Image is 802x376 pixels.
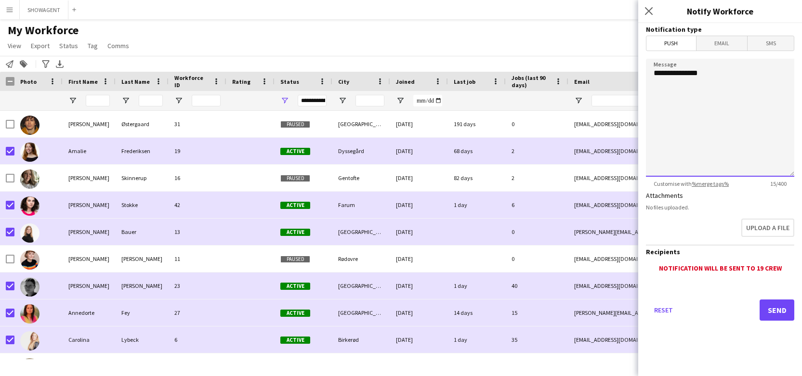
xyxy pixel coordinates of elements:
[169,138,226,164] div: 19
[646,247,794,256] h3: Recipients
[280,175,310,182] span: Paused
[20,304,39,324] img: Annedorte Fey
[692,180,729,187] a: %merge tags%
[568,111,761,137] div: [EMAIL_ADDRESS][DOMAIN_NAME]
[390,299,448,326] div: [DATE]
[63,111,116,137] div: [PERSON_NAME]
[568,272,761,299] div: [EMAIL_ADDRESS][DOMAIN_NAME]
[104,39,133,52] a: Comms
[169,219,226,245] div: 13
[390,138,448,164] div: [DATE]
[280,78,299,85] span: Status
[390,219,448,245] div: [DATE]
[390,246,448,272] div: [DATE]
[8,23,79,38] span: My Workforce
[646,204,794,211] div: No files uploaded.
[107,41,129,50] span: Comms
[20,78,37,85] span: Photo
[20,277,39,297] img: Anna Sofie Munk Jakobsen
[697,36,748,51] span: Email
[355,95,384,106] input: City Filter Input
[27,39,53,52] a: Export
[506,165,568,191] div: 2
[174,96,183,105] button: Open Filter Menu
[31,41,50,50] span: Export
[169,326,226,353] div: 6
[396,78,415,85] span: Joined
[4,58,15,70] app-action-btn: Notify workforce
[592,95,755,106] input: Email Filter Input
[169,192,226,218] div: 42
[20,169,39,189] img: Amanda Skinnerup
[232,78,250,85] span: Rating
[86,95,110,106] input: First Name Filter Input
[332,219,390,245] div: [GEOGRAPHIC_DATA]
[116,192,169,218] div: Stokke
[506,272,568,299] div: 40
[63,138,116,164] div: Amalie
[741,219,794,237] button: Upload a file
[54,58,66,70] app-action-btn: Export XLSX
[169,111,226,137] div: 31
[448,138,506,164] div: 68 days
[332,192,390,218] div: Farum
[390,192,448,218] div: [DATE]
[280,337,310,344] span: Active
[116,272,169,299] div: [PERSON_NAME]
[20,250,39,270] img: Anna Maria Hartmann
[20,0,68,19] button: SHOWAGENT
[20,196,39,216] img: Ane Marte Stokke
[646,36,696,51] span: Push
[169,299,226,326] div: 27
[20,223,39,243] img: Anna Christine Bauer
[506,111,568,137] div: 0
[646,25,794,34] h3: Notification type
[63,192,116,218] div: [PERSON_NAME]
[116,326,169,353] div: Lybeck
[390,272,448,299] div: [DATE]
[506,246,568,272] div: 0
[568,326,761,353] div: [EMAIL_ADDRESS][DOMAIN_NAME]
[20,116,39,135] img: Alex Østergaard
[448,326,506,353] div: 1 day
[88,41,98,50] span: Tag
[8,41,21,50] span: View
[568,138,761,164] div: [EMAIL_ADDRESS][DOMAIN_NAME]
[390,165,448,191] div: [DATE]
[55,39,82,52] a: Status
[448,165,506,191] div: 82 days
[280,283,310,290] span: Active
[396,96,405,105] button: Open Filter Menu
[68,96,77,105] button: Open Filter Menu
[338,78,349,85] span: City
[169,272,226,299] div: 23
[448,272,506,299] div: 1 day
[568,219,761,245] div: [PERSON_NAME][EMAIL_ADDRESS][DOMAIN_NAME]
[116,165,169,191] div: Skinnerup
[574,78,590,85] span: Email
[174,74,209,89] span: Workforce ID
[332,111,390,137] div: [GEOGRAPHIC_DATA]
[448,299,506,326] div: 14 days
[63,326,116,353] div: Carolina
[18,58,29,70] app-action-btn: Add to tag
[448,111,506,137] div: 191 days
[280,229,310,236] span: Active
[280,256,310,263] span: Paused
[413,95,442,106] input: Joined Filter Input
[332,299,390,326] div: [GEOGRAPHIC_DATA]
[506,138,568,164] div: 2
[20,143,39,162] img: Amalie Frederiksen
[20,331,39,350] img: Carolina Lybeck
[116,219,169,245] div: Bauer
[280,121,310,128] span: Paused
[63,219,116,245] div: [PERSON_NAME]
[454,78,475,85] span: Last job
[332,272,390,299] div: [GEOGRAPHIC_DATA]
[121,96,130,105] button: Open Filter Menu
[646,191,683,200] label: Attachments
[763,180,794,187] span: 15 / 400
[512,74,551,89] span: Jobs (last 90 days)
[63,299,116,326] div: Annedorte
[116,299,169,326] div: Fey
